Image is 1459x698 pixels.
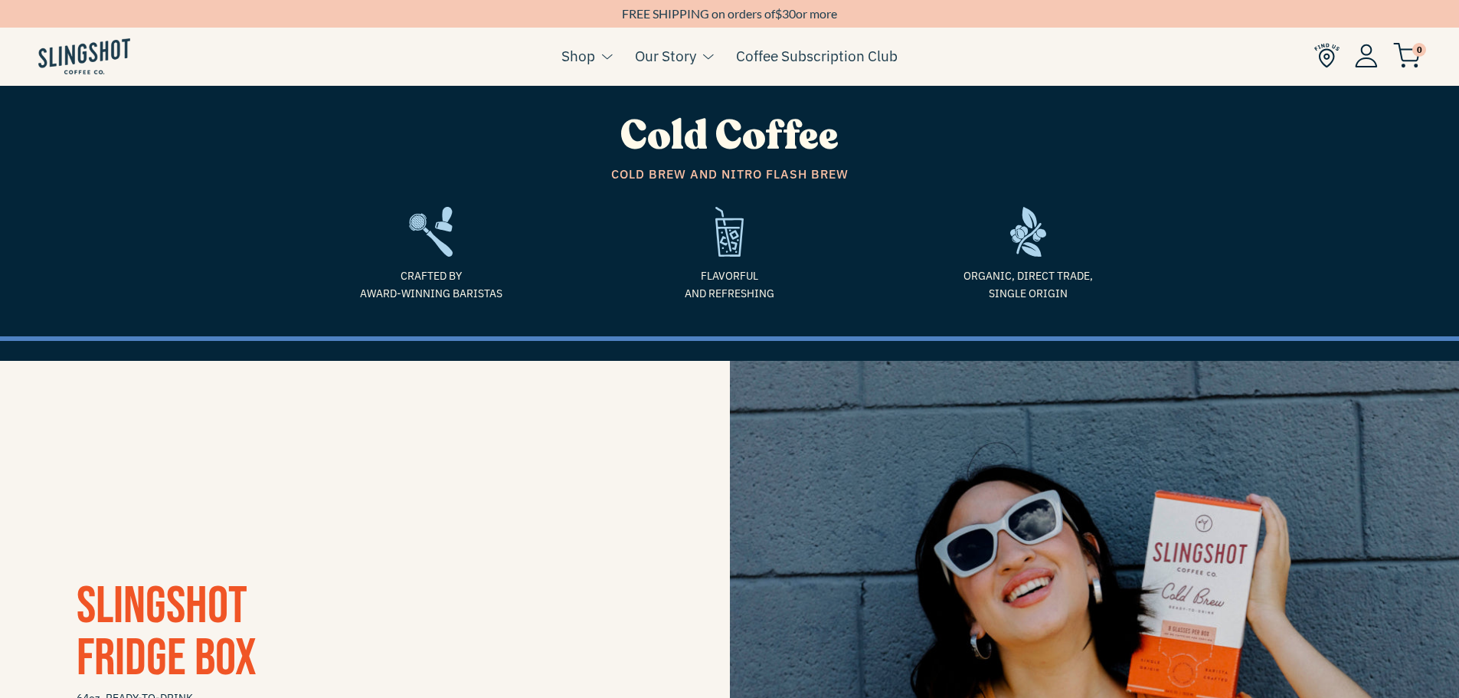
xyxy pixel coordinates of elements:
span: $ [775,6,782,21]
a: SlingshotFridge Box [77,575,257,690]
span: Crafted by Award-Winning Baristas [293,267,569,302]
span: Flavorful and refreshing [592,267,868,302]
img: refreshing-1635975143169.svg [715,207,744,257]
span: 0 [1412,43,1426,57]
img: frame-1635784469962.svg [1010,207,1046,257]
span: 30 [782,6,796,21]
span: Cold Brew and Nitro Flash Brew [293,165,1166,185]
a: Coffee Subscription Club [736,44,898,67]
img: cart [1393,43,1421,68]
span: Organic, Direct Trade, Single Origin [891,267,1166,302]
span: Slingshot Fridge Box [77,575,257,690]
img: frame2-1635783918803.svg [409,207,453,257]
img: Account [1355,44,1378,67]
img: Find Us [1314,43,1340,68]
a: Shop [561,44,595,67]
a: 0 [1393,47,1421,65]
span: Cold Coffee [620,109,839,163]
a: Our Story [635,44,696,67]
